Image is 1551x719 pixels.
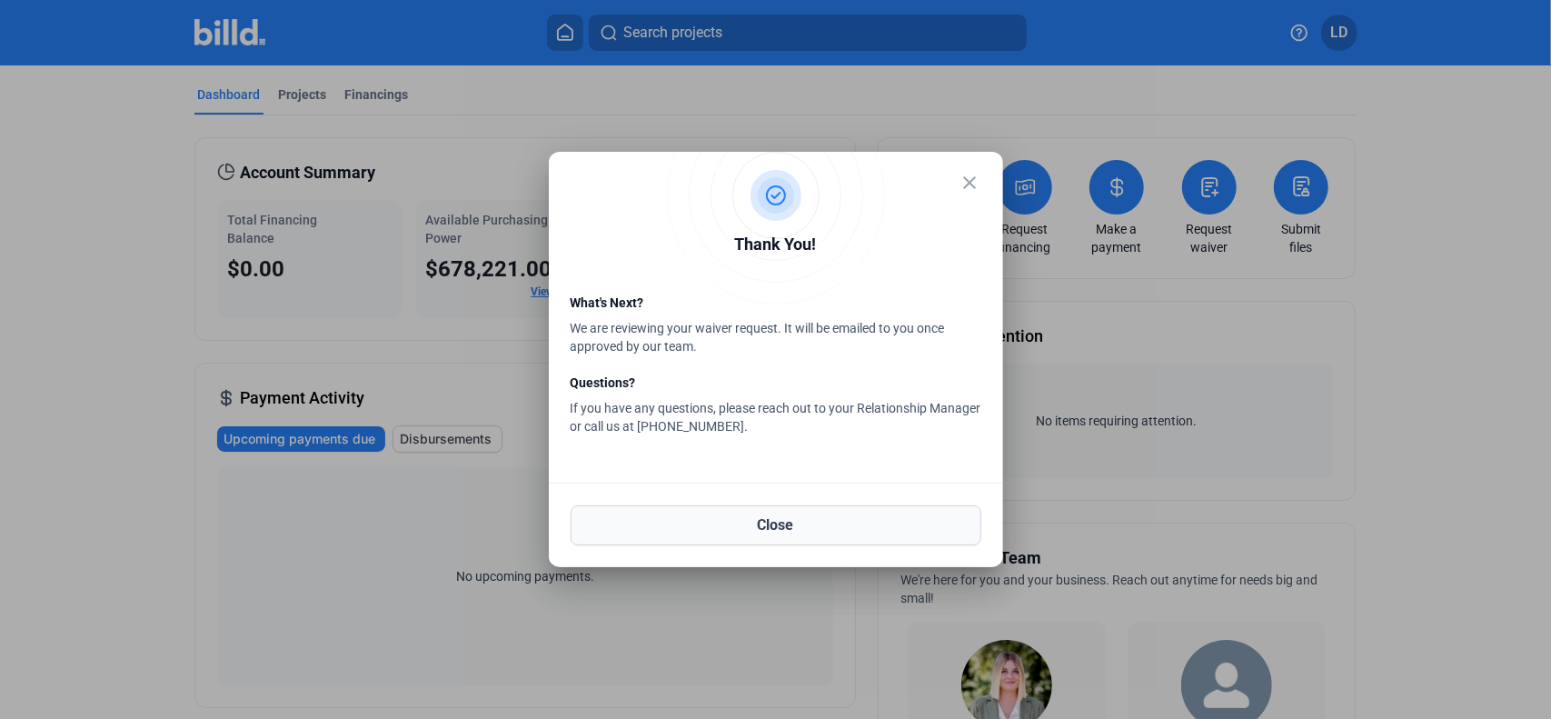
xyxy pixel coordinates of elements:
[571,294,981,374] div: We are reviewing your waiver request. It will be emailed to you once approved by our team.
[571,374,981,454] div: If you have any questions, please reach out to your Relationship Manager or call us at [PHONE_NUM...
[571,232,981,262] div: Thank You!
[571,374,981,399] div: Questions?
[959,172,981,194] mat-icon: close
[571,505,981,545] button: Close
[571,294,981,319] div: What's Next?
